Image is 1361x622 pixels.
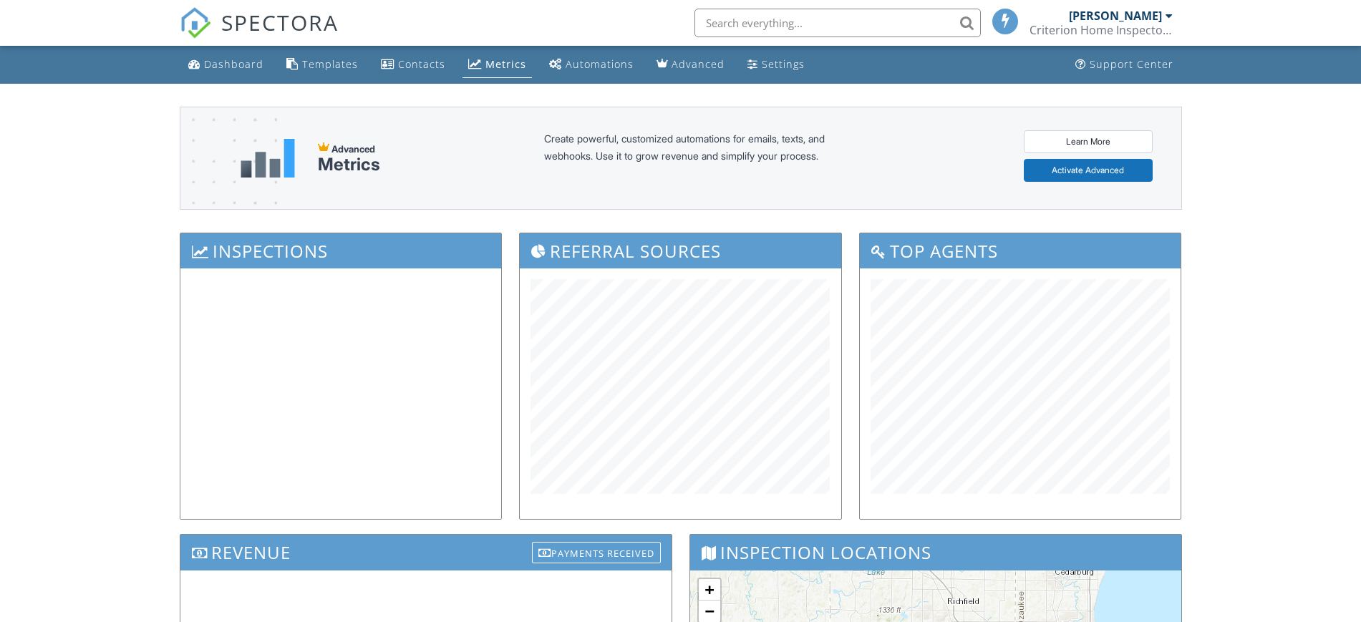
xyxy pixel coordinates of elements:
[742,52,810,78] a: Settings
[672,57,725,71] div: Advanced
[1070,52,1179,78] a: Support Center
[241,139,295,178] img: metrics-aadfce2e17a16c02574e7fc40e4d6b8174baaf19895a402c862ea781aae8ef5b.svg
[1090,57,1173,71] div: Support Center
[860,233,1181,268] h3: Top Agents
[462,52,532,78] a: Metrics
[651,52,730,78] a: Advanced
[1024,130,1153,153] a: Learn More
[543,52,639,78] a: Automations (Basic)
[1069,9,1162,23] div: [PERSON_NAME]
[302,57,358,71] div: Templates
[180,233,502,268] h3: Inspections
[331,143,375,155] span: Advanced
[1030,23,1173,37] div: Criterion Home Inspectors, LLC
[544,130,859,186] div: Create powerful, customized automations for emails, texts, and webhooks. Use it to grow revenue a...
[1024,159,1153,182] a: Activate Advanced
[532,542,661,563] div: Payments Received
[694,9,981,37] input: Search everything...
[699,579,720,601] a: Zoom in
[520,233,841,268] h3: Referral Sources
[318,155,380,175] div: Metrics
[204,57,263,71] div: Dashboard
[532,538,661,562] a: Payments Received
[398,57,445,71] div: Contacts
[485,57,526,71] div: Metrics
[566,57,634,71] div: Automations
[281,52,364,78] a: Templates
[180,107,277,266] img: advanced-banner-bg-f6ff0eecfa0ee76150a1dea9fec4b49f333892f74bc19f1b897a312d7a1b2ff3.png
[180,535,672,570] h3: Revenue
[180,7,211,39] img: The Best Home Inspection Software - Spectora
[180,19,339,49] a: SPECTORA
[762,57,805,71] div: Settings
[375,52,451,78] a: Contacts
[690,535,1181,570] h3: Inspection Locations
[699,601,720,622] a: Zoom out
[183,52,269,78] a: Dashboard
[221,7,339,37] span: SPECTORA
